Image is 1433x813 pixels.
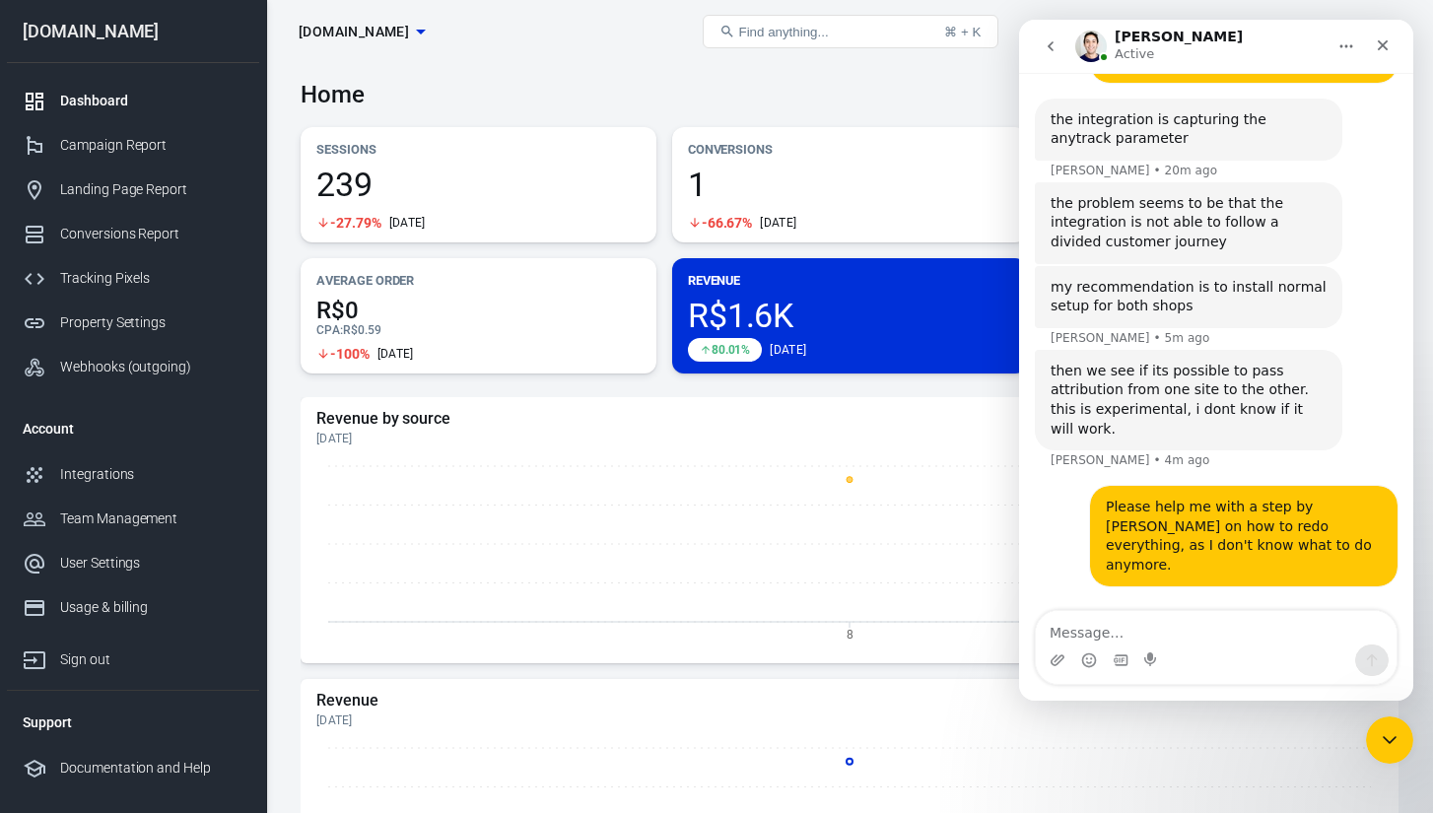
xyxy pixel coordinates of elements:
li: Account [7,405,259,452]
li: Support [7,699,259,746]
button: Find anything...⌘ + K [703,15,998,48]
div: [DATE] [316,712,1383,728]
span: R$0 [316,299,641,322]
span: 80.01% [712,344,751,356]
div: Conversions Report [60,224,243,244]
a: Campaign Report [7,123,259,168]
div: [DATE] [316,431,1383,446]
a: Sign out [7,630,259,682]
div: Documentation and Help [60,758,243,779]
a: Integrations [7,452,259,497]
div: Team Management [60,508,243,529]
div: Dashboard [60,91,243,111]
div: User Settings [60,553,243,574]
div: [DOMAIN_NAME] [7,23,259,40]
a: User Settings [7,541,259,585]
div: Sign out [60,649,243,670]
a: Usage & billing [7,585,259,630]
div: [DATE] [377,346,414,362]
p: Conversions [688,139,1012,160]
span: -27.79% [330,216,381,230]
h5: Revenue by source [316,409,1383,429]
p: Average Order [316,270,641,291]
a: Conversions Report [7,212,259,256]
iframe: Intercom live chat [1366,716,1413,764]
p: Revenue [688,270,1012,291]
div: Property Settings [60,312,243,333]
span: CPA : [316,323,343,337]
button: [DOMAIN_NAME] [291,14,433,50]
a: Tracking Pixels [7,256,259,301]
span: zurahome.es [299,20,409,44]
a: Sign out [1370,8,1417,55]
span: -66.67% [702,216,753,230]
a: Property Settings [7,301,259,345]
a: Team Management [7,497,259,541]
a: Landing Page Report [7,168,259,212]
iframe: Intercom live chat [1019,20,1413,701]
div: Webhooks (outgoing) [60,357,243,377]
div: ⌘ + K [944,25,981,39]
div: [DATE] [389,215,426,231]
h3: Home [301,81,365,108]
span: -100% [330,347,370,361]
tspan: 8 [847,627,853,641]
div: Campaign Report [60,135,243,156]
span: 1 [688,168,1012,201]
span: R$1.6K [688,299,1012,332]
p: Sessions [316,139,641,160]
span: R$0.59 [343,323,381,337]
a: Webhooks (outgoing) [7,345,259,389]
div: [DATE] [760,215,796,231]
div: Landing Page Report [60,179,243,200]
h5: Revenue [316,691,1383,711]
div: [DATE] [770,342,806,358]
span: 239 [316,168,641,201]
a: Dashboard [7,79,259,123]
span: Find anything... [739,25,829,39]
div: Integrations [60,464,243,485]
div: Usage & billing [60,597,243,618]
div: Tracking Pixels [60,268,243,289]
